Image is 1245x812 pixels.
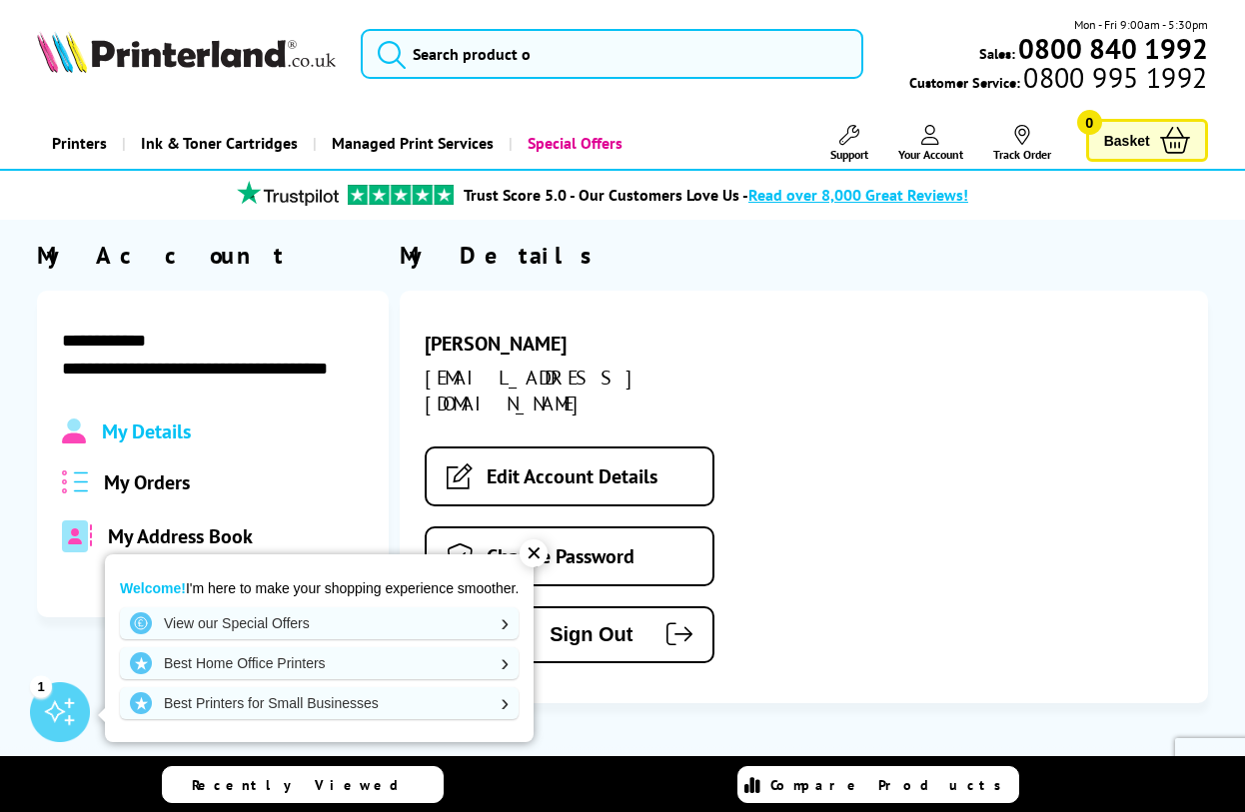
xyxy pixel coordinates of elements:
[425,331,714,357] div: [PERSON_NAME]
[898,147,963,162] span: Your Account
[120,579,519,597] p: I'm here to make your shopping experience smoother.
[457,623,632,646] span: Sign Out
[509,118,637,169] a: Special Offers
[909,68,1207,92] span: Customer Service:
[898,125,963,162] a: Your Account
[425,526,714,586] a: Change Password
[141,118,298,169] span: Ink & Toner Cartridges
[400,240,1207,271] div: My Details
[37,31,336,73] img: Printerland Logo
[62,520,92,552] img: address-book-duotone-solid.svg
[1104,127,1150,154] span: Basket
[104,469,190,495] span: My Orders
[62,418,85,444] img: Profile.svg
[1018,30,1208,67] b: 0800 840 1992
[120,687,519,719] a: Best Printers for Small Businesses
[37,240,388,271] div: My Account
[1074,15,1208,34] span: Mon - Fri 9:00am - 5:30pm
[162,766,444,803] a: Recently Viewed
[520,539,548,567] div: ✕
[464,185,968,205] a: Trust Score 5.0 - Our Customers Love Us -Read over 8,000 Great Reviews!
[120,607,519,639] a: View our Special Offers
[62,470,88,493] img: all-order.svg
[108,523,253,549] span: My Address Book
[737,766,1019,803] a: Compare Products
[993,125,1051,162] a: Track Order
[425,446,714,506] a: Edit Account Details
[228,181,348,206] img: trustpilot rating
[102,418,191,444] span: My Details
[748,185,968,205] span: Read over 8,000 Great Reviews!
[122,118,313,169] a: Ink & Toner Cartridges
[1015,39,1208,58] a: 0800 840 1992
[313,118,509,169] a: Managed Print Services
[192,776,419,794] span: Recently Viewed
[37,31,336,77] a: Printerland Logo
[425,365,714,416] div: [EMAIL_ADDRESS][DOMAIN_NAME]
[1077,110,1102,135] span: 0
[361,29,863,79] input: Search product o
[120,647,519,679] a: Best Home Office Printers
[30,675,52,697] div: 1
[1020,68,1207,87] span: 0800 995 1992
[770,776,1012,794] span: Compare Products
[348,185,454,205] img: trustpilot rating
[425,606,714,663] button: Sign Out
[120,580,186,596] strong: Welcome!
[979,44,1015,63] span: Sales:
[830,125,868,162] a: Support
[37,118,122,169] a: Printers
[1086,119,1208,162] a: Basket 0
[830,147,868,162] span: Support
